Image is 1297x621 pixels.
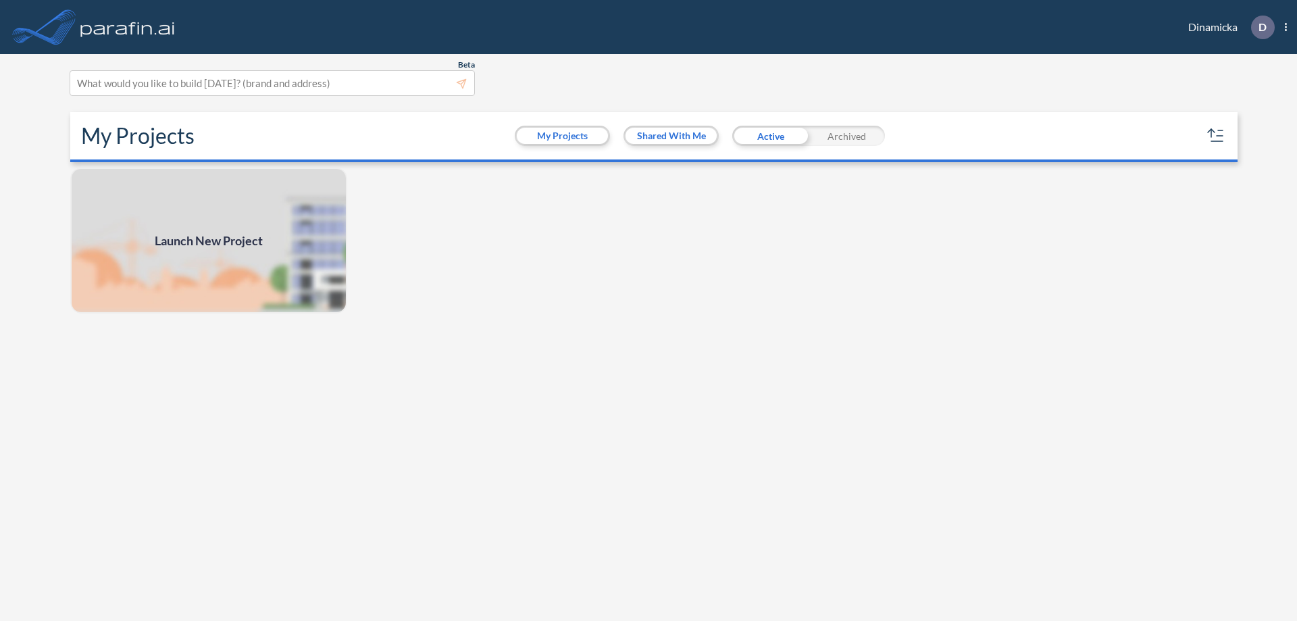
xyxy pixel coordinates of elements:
[1168,16,1287,39] div: Dinamicka
[81,123,195,149] h2: My Projects
[517,128,608,144] button: My Projects
[1205,125,1227,147] button: sort
[155,232,263,250] span: Launch New Project
[732,126,809,146] div: Active
[70,168,347,314] a: Launch New Project
[809,126,885,146] div: Archived
[458,59,475,70] span: Beta
[626,128,717,144] button: Shared With Me
[78,14,178,41] img: logo
[70,168,347,314] img: add
[1258,21,1267,33] p: D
